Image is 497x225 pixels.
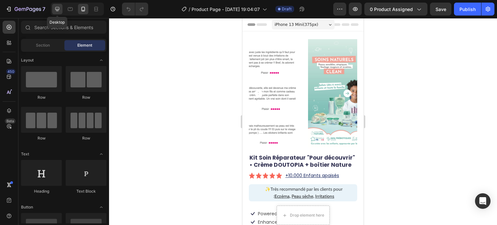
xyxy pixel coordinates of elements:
[454,3,481,16] button: Publish
[42,5,45,13] p: 7
[5,118,16,124] div: Beta
[21,21,106,34] input: Search Sections & Elements
[370,6,413,13] span: 0 product assigned
[96,149,106,159] span: Toggle open
[21,95,62,100] div: Row
[21,204,33,210] span: Button
[36,42,50,48] span: Section
[66,135,106,141] div: Row
[242,18,364,225] iframe: Design area
[282,6,292,12] span: Draft
[96,202,106,212] span: Toggle open
[96,55,106,65] span: Toggle open
[66,95,106,100] div: Row
[21,135,62,141] div: Row
[3,3,48,16] button: 7
[66,188,106,194] div: Text Block
[21,151,29,157] span: Text
[6,69,16,74] div: 450
[459,6,476,13] div: Publish
[436,6,446,12] span: Save
[21,57,34,63] span: Layout
[192,6,260,13] span: Product Page - [DATE] 19:04:07
[475,193,491,209] div: Open Intercom Messenger
[189,6,190,13] span: /
[77,42,92,48] span: Element
[430,3,451,16] button: Save
[21,188,62,194] div: Heading
[364,3,427,16] button: 0 product assigned
[122,3,148,16] div: Undo/Redo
